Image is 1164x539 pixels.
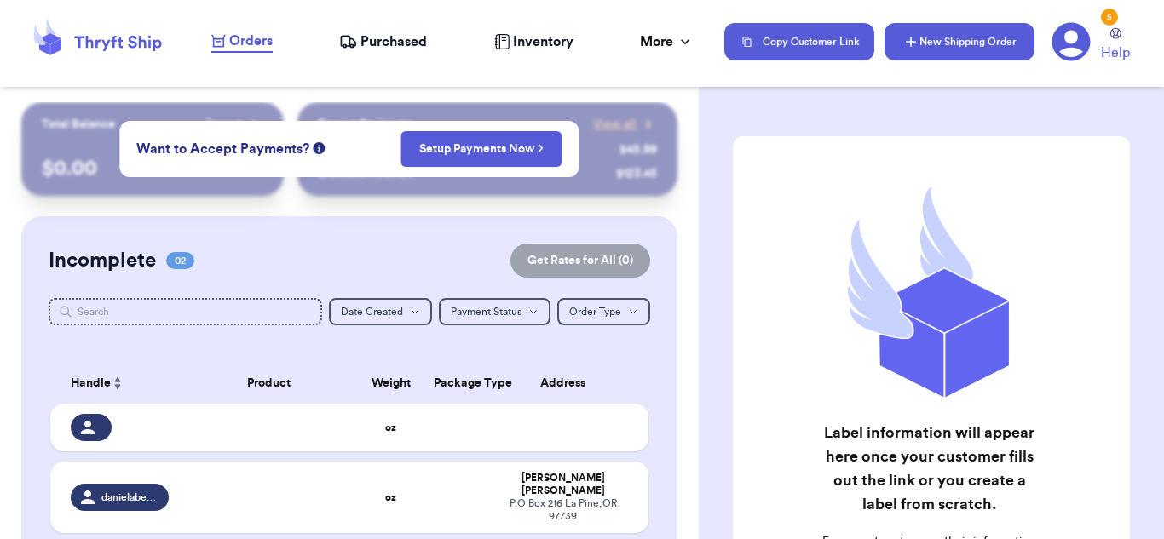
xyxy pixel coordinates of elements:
[49,247,156,274] h2: Incomplete
[513,32,573,52] span: Inventory
[494,32,573,52] a: Inventory
[136,139,309,159] span: Want to Accept Payments?
[1101,43,1130,63] span: Help
[401,131,562,167] button: Setup Payments Now
[385,422,396,433] strong: oz
[557,298,650,325] button: Order Type
[71,375,111,393] span: Handle
[451,307,521,317] span: Payment Status
[318,116,412,133] p: Recent Payments
[487,363,648,404] th: Address
[206,116,243,133] span: Payout
[42,155,263,182] p: $ 0.00
[179,363,359,404] th: Product
[498,497,628,523] div: P.O Box 216 La Pine , OR 97739
[359,363,424,404] th: Weight
[885,23,1034,60] button: New Shipping Order
[820,421,1040,516] h2: Label information will appear here once your customer fills out the link or you create a label fr...
[339,32,427,52] a: Purchased
[640,32,694,52] div: More
[229,31,273,51] span: Orders
[1052,22,1091,61] a: 5
[1101,9,1118,26] div: 5
[385,492,396,502] strong: oz
[439,298,550,325] button: Payment Status
[206,116,263,133] a: Payout
[42,116,115,133] p: Total Balance
[1101,28,1130,63] a: Help
[619,141,657,158] div: $ 45.99
[101,490,158,504] span: danielabenitezz
[510,244,650,278] button: Get Rates for All (0)
[593,116,657,133] a: View all
[724,23,874,60] button: Copy Customer Link
[111,373,124,393] button: Sort ascending
[569,307,621,317] span: Order Type
[49,298,322,325] input: Search
[166,252,194,269] span: 02
[211,31,273,53] a: Orders
[360,32,427,52] span: Purchased
[329,298,432,325] button: Date Created
[419,140,545,158] a: Setup Payments Now
[616,165,657,182] div: $ 123.45
[498,472,628,497] div: [PERSON_NAME] [PERSON_NAME]
[593,116,637,133] span: View all
[424,363,488,404] th: Package Type
[341,307,403,317] span: Date Created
